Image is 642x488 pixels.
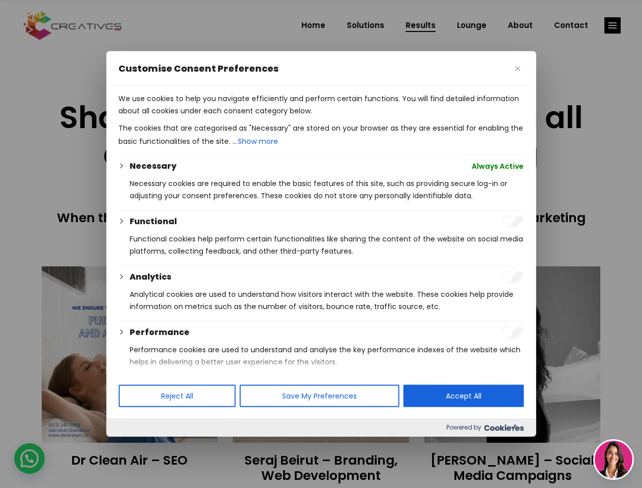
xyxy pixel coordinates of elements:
span: Always Active [472,160,524,172]
p: Performance cookies are used to understand and analyse the key performance indexes of the website... [130,344,524,368]
button: Functional [130,216,177,228]
div: Powered by [106,418,536,437]
button: Show more [237,134,279,148]
button: Performance [130,326,190,339]
button: Necessary [130,160,176,172]
div: Customise Consent Preferences [106,51,536,437]
button: Save My Preferences [239,385,399,407]
button: Close [511,63,524,75]
input: Enable Performance [501,326,524,339]
p: Functional cookies help perform certain functionalities like sharing the content of the website o... [130,233,524,257]
img: Cookieyes logo [484,424,524,431]
p: The cookies that are categorised as "Necessary" are stored on your browser as they are essential ... [118,122,524,148]
button: Analytics [130,271,171,283]
button: Accept All [403,385,524,407]
img: Close [515,66,520,71]
p: Analytical cookies are used to understand how visitors interact with the website. These cookies h... [130,288,524,313]
input: Enable Functional [501,216,524,228]
p: Necessary cookies are required to enable the basic features of this site, such as providing secur... [130,177,524,202]
input: Enable Analytics [501,271,524,283]
img: agent [595,441,632,478]
p: We use cookies to help you navigate efficiently and perform certain functions. You will find deta... [118,93,524,117]
span: Customise Consent Preferences [118,63,279,75]
button: Reject All [118,385,235,407]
